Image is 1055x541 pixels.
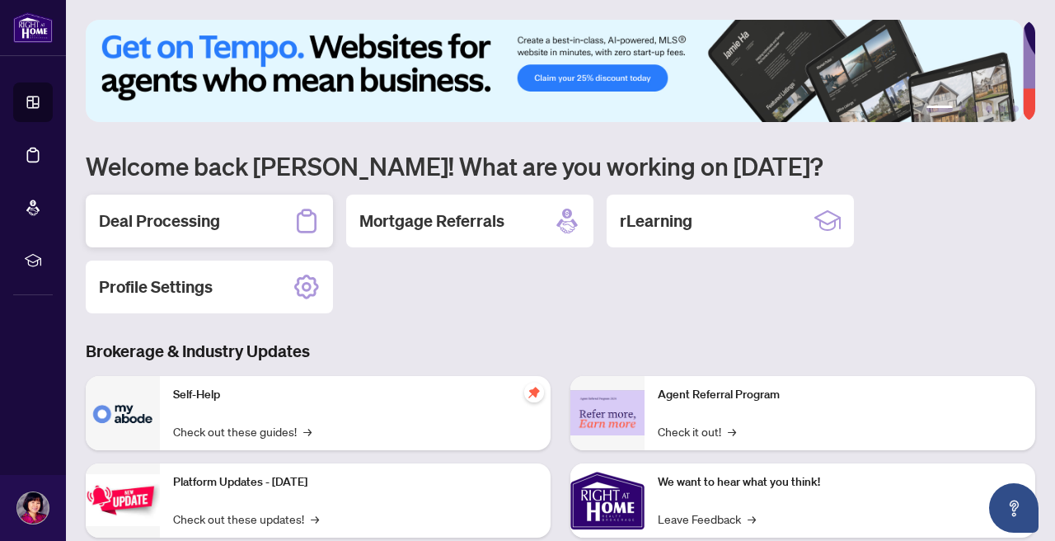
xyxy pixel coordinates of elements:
[303,422,312,440] span: →
[658,422,736,440] a: Check it out!→
[359,209,504,233] h2: Mortgage Referrals
[748,510,756,528] span: →
[99,275,213,299] h2: Profile Settings
[99,209,220,233] h2: Deal Processing
[989,483,1039,533] button: Open asap
[524,383,544,402] span: pushpin
[86,150,1035,181] h1: Welcome back [PERSON_NAME]! What are you working on [DATE]?
[999,106,1006,112] button: 5
[86,474,160,526] img: Platform Updates - July 21, 2025
[86,20,1023,122] img: Slide 0
[173,386,537,404] p: Self-Help
[13,12,53,43] img: logo
[17,492,49,524] img: Profile Icon
[86,376,160,450] img: Self-Help
[173,510,319,528] a: Check out these updates!→
[1012,106,1019,112] button: 6
[959,106,966,112] button: 2
[658,473,1022,492] p: We want to hear what you think!
[658,386,1022,404] p: Agent Referral Program
[658,510,756,528] a: Leave Feedback→
[926,106,953,112] button: 1
[570,390,645,435] img: Agent Referral Program
[728,422,736,440] span: →
[570,463,645,538] img: We want to hear what you think!
[986,106,992,112] button: 4
[86,340,1035,363] h3: Brokerage & Industry Updates
[620,209,692,233] h2: rLearning
[173,473,537,492] p: Platform Updates - [DATE]
[973,106,979,112] button: 3
[173,422,312,440] a: Check out these guides!→
[311,510,319,528] span: →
